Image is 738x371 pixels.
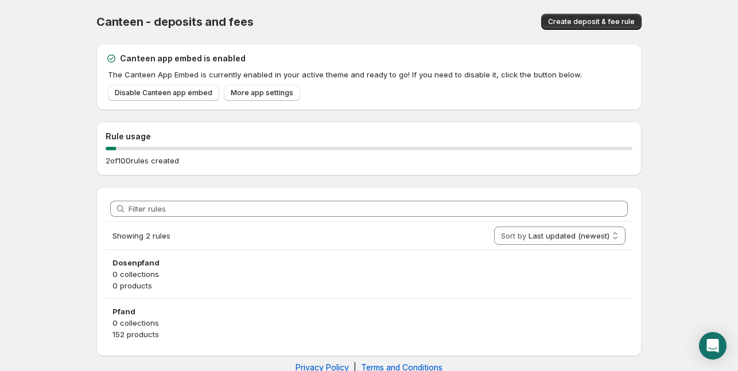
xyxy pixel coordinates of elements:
input: Filter rules [129,201,628,217]
p: 0 collections [112,268,626,280]
span: More app settings [231,88,293,97]
h3: Dosenpfand [112,257,626,268]
p: 2 of 100 rules created [106,155,179,166]
h2: Rule usage [106,131,632,142]
span: Showing 2 rules [112,231,170,240]
h3: Pfand [112,306,626,317]
p: 0 collections [112,317,626,329]
p: 152 products [112,329,626,340]
button: Create deposit & fee rule [541,14,642,30]
span: Disable Canteen app embed [115,88,212,97]
a: More app settings [224,85,300,101]
a: Disable Canteen app embed [108,85,219,101]
span: Canteen - deposits and fees [96,15,254,29]
p: The Canteen App Embed is currently enabled in your active theme and ready to go! If you need to d... [108,69,632,80]
p: 0 products [112,280,626,291]
span: Create deposit & fee rule [548,17,635,26]
div: Open Intercom Messenger [699,332,727,360]
h2: Canteen app embed is enabled [120,53,246,64]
